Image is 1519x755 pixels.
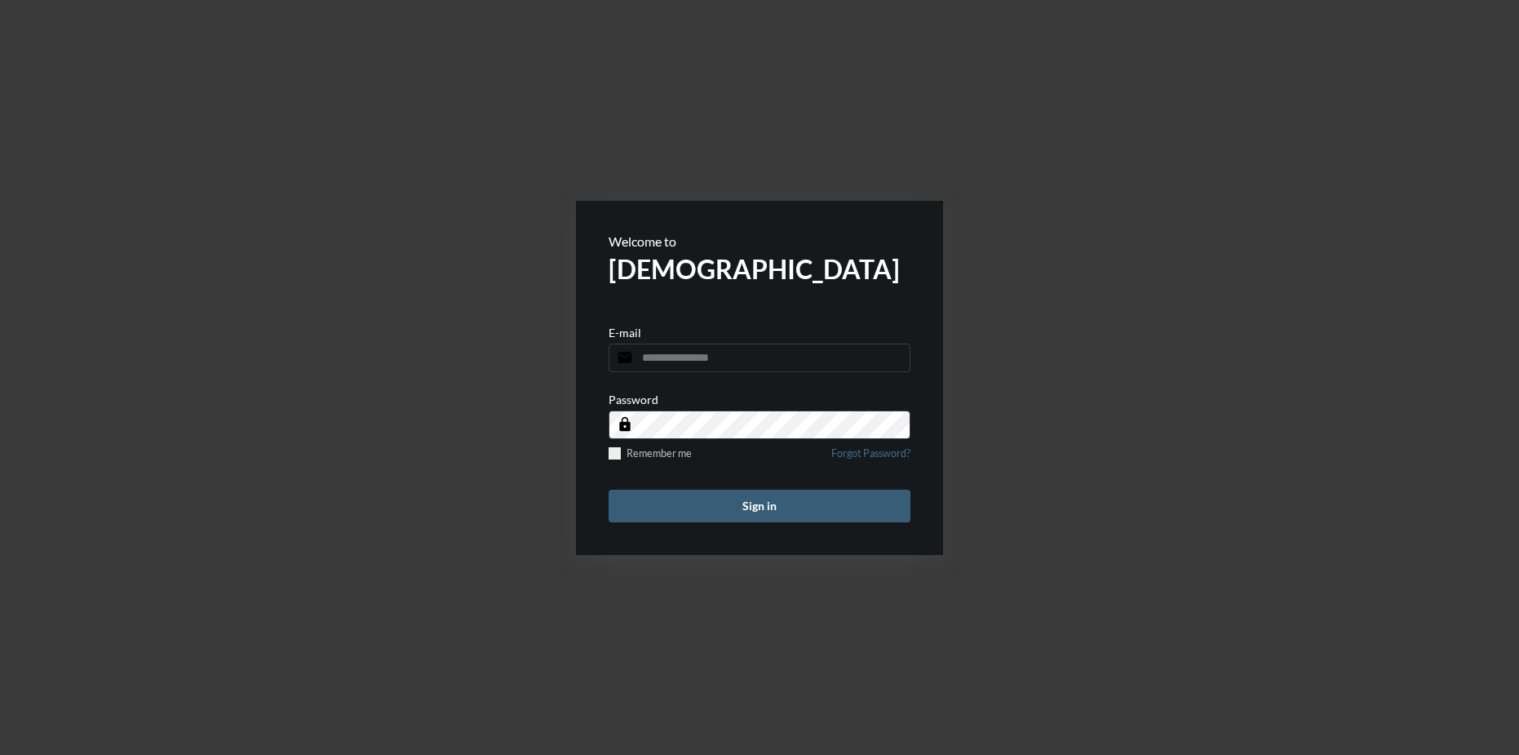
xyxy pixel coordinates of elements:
[609,253,910,285] h2: [DEMOGRAPHIC_DATA]
[609,447,692,460] label: Remember me
[609,490,910,522] button: Sign in
[609,393,658,406] p: Password
[831,447,910,469] a: Forgot Password?
[609,233,910,249] p: Welcome to
[609,326,641,340] p: E-mail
